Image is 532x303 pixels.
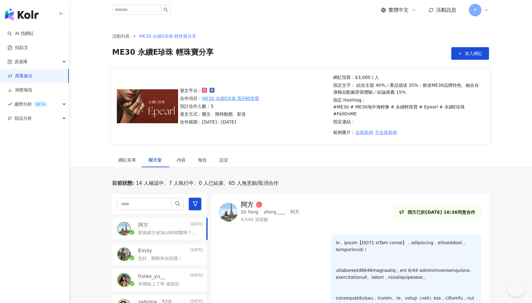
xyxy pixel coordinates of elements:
[391,103,418,110] p: # 永續輕珠寶
[180,118,259,125] p: 合作檔期：[DATE] - [DATE]
[118,248,130,261] img: KOL Avatar
[219,201,299,223] a: KOL Avatar阿方Ze Fangafang____阿方4,540 追蹤數
[198,157,207,163] div: 報告
[190,247,203,254] p: [DATE]
[388,7,409,14] span: 繁體中文
[117,89,178,123] img: ME30 永續E珍珠 系列輕珠寶
[112,180,134,187] p: 目前狀態 :
[333,126,483,139] p: 範例圖片：
[138,256,182,262] p: 您好，剛剛有加您囉！
[177,157,186,163] div: 內容
[507,278,526,297] iframe: Help Scout Beacon - Open
[408,209,475,216] p: 我方已於[DATE] 16:36同意合作
[264,209,285,215] p: afang____
[14,55,28,69] span: 資源庫
[138,273,165,280] p: hsiao_yu__
[350,103,389,110] p: # ME30地中海輕奢
[202,95,259,102] a: ME30 永續E珍珠 系列輕珠寶
[138,247,152,254] p: Emily
[241,201,253,208] div: 阿方
[241,209,258,215] p: Ze Fang
[355,126,373,139] button: 合格範例
[190,222,203,229] p: [DATE]
[134,180,279,187] span: 14 人確認中、7 人執行中、0 人已結束、65 人無意願/取消合作
[138,230,200,236] p: 那後續方便加LINE聯繫嗎？比較即時一些！我的id是 pin_cheng 加完之後麻煩再跟我說一聲😊
[138,222,148,229] p: 阿方
[180,111,259,118] p: 發文方式：圖文、限時動態、影音
[14,97,48,111] span: 趨勢分析
[290,209,299,215] p: 阿方
[333,74,483,81] p: 網紅預算：$3,000 / 人
[333,110,357,117] p: #FallOnME
[356,130,373,135] span: 合格範例
[139,34,197,39] span: ME30 永續E珍珠 輕珠寶分享
[333,96,483,117] p: 指定 Hashtag：
[375,126,397,139] button: 不合格範例
[8,102,12,107] span: rise
[439,103,465,110] p: # 永續E珍珠
[333,82,483,96] p: 指定文字： 結合主題 40%／產品描述 35%：敘述ME30品牌特色、融合自身飾品配戴穿搭體驗／結論推薦 15%
[175,201,181,207] span: search
[14,111,32,125] span: 競品分析
[112,47,214,60] span: ME30 永續E珍珠 輕珠寶分享
[474,7,476,14] span: P
[8,73,33,79] a: 商案媒合
[451,47,489,60] button: 加入網紅
[190,273,203,280] p: [DATE]
[111,33,131,40] a: 活動列表
[118,274,130,286] img: KOL Avatar
[241,217,299,223] p: 4,540 追蹤數
[8,30,34,37] a: searchAI 找網紅
[149,158,164,162] span: 聊天室
[220,157,228,163] div: 設定
[465,51,482,56] span: 加入網紅
[180,95,259,102] p: 合作項目：
[164,8,168,12] span: search
[33,101,48,107] div: BETA
[5,8,39,21] img: logo
[193,201,198,207] span: filter
[118,223,130,235] img: KOL Avatar
[8,87,33,93] a: 洞察報告
[118,157,136,163] div: 網紅名單
[138,281,179,287] p: 有聯絡上了唷 感謝您
[219,203,238,222] img: KOL Avatar
[180,103,259,110] p: 預計合作人數：5
[419,103,438,110] p: # Epearl
[436,7,456,13] span: 活動訊息
[333,118,483,125] p: 指定連結：
[8,45,28,51] a: 找貼文
[333,103,349,110] p: #ME30
[375,130,397,135] span: 不合格範例
[180,87,259,94] p: 發文平台：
